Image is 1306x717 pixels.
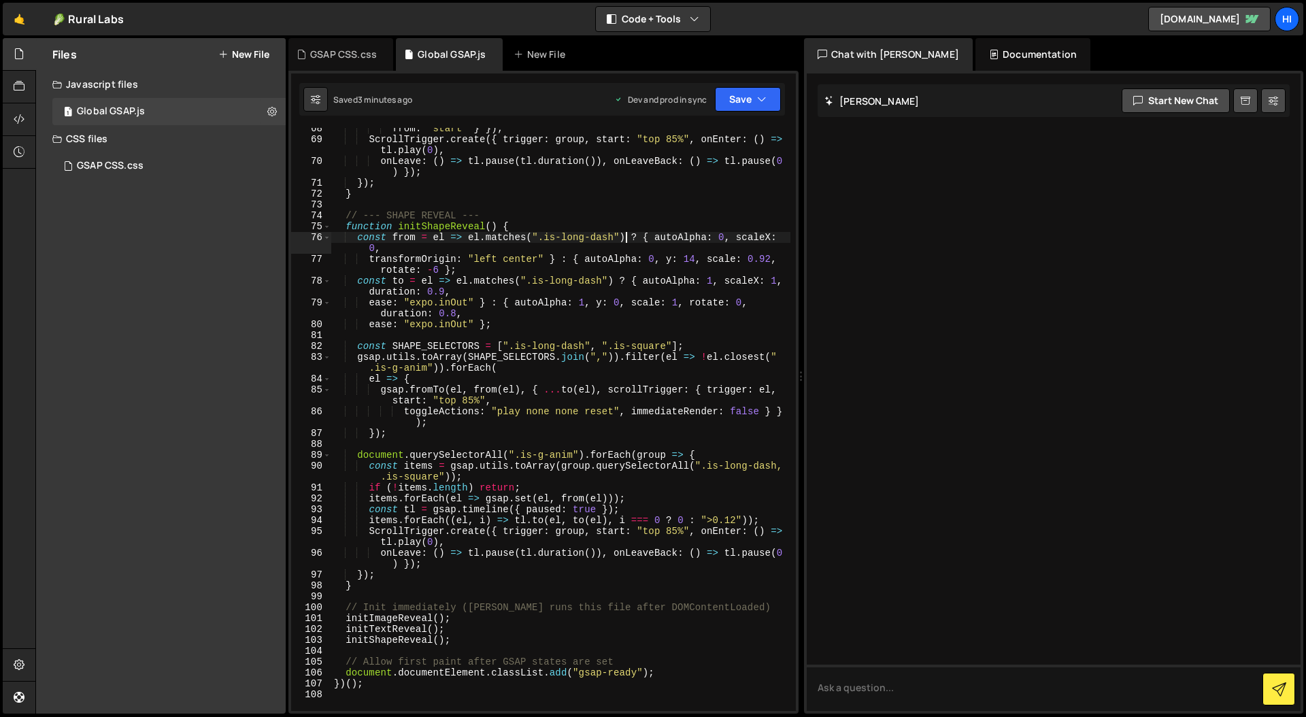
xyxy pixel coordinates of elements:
div: 71 [291,178,331,188]
div: Javascript files [36,71,286,98]
div: 3 minutes ago [358,94,412,105]
div: GSAP CSS.css [310,48,377,61]
div: 92 [291,493,331,504]
div: 99 [291,591,331,602]
div: 69 [291,134,331,156]
div: 107 [291,678,331,689]
button: Save [715,87,781,112]
div: Chat with [PERSON_NAME] [804,38,973,71]
div: 94 [291,515,331,526]
div: Global GSAP.js [418,48,486,61]
div: 86 [291,406,331,428]
div: 82 [291,341,331,352]
div: 70 [291,156,331,178]
div: 73 [291,199,331,210]
div: 90 [291,461,331,482]
div: 17066/46964.js [52,98,286,125]
div: 102 [291,624,331,635]
a: [DOMAIN_NAME] [1148,7,1271,31]
div: 88 [291,439,331,450]
div: 81 [291,330,331,341]
div: Saved [333,94,412,105]
div: 89 [291,450,331,461]
div: 79 [291,297,331,319]
div: 95 [291,526,331,548]
div: 17066/46965.css [52,152,286,180]
div: 72 [291,188,331,199]
div: 104 [291,646,331,656]
div: 98 [291,580,331,591]
div: 103 [291,635,331,646]
div: 105 [291,656,331,667]
div: Global GSAP.js [77,105,145,118]
div: 75 [291,221,331,232]
div: 83 [291,352,331,373]
div: 96 [291,548,331,569]
div: 76 [291,232,331,254]
h2: Files [52,47,77,62]
div: 85 [291,384,331,406]
div: 74 [291,210,331,221]
div: 101 [291,613,331,624]
div: 68 [291,123,331,134]
div: Documentation [975,38,1090,71]
div: 93 [291,504,331,515]
div: 80 [291,319,331,330]
div: 97 [291,569,331,580]
div: New File [514,48,571,61]
h2: [PERSON_NAME] [824,95,919,107]
div: 87 [291,428,331,439]
div: 🥬 Rural Labs [52,11,124,27]
button: New File [218,49,269,60]
div: 106 [291,667,331,678]
div: 84 [291,373,331,384]
div: 77 [291,254,331,276]
div: CSS files [36,125,286,152]
button: Code + Tools [596,7,710,31]
div: Dev and prod in sync [614,94,707,105]
div: 91 [291,482,331,493]
span: 1 [64,107,72,118]
button: Start new chat [1122,88,1230,113]
div: 108 [291,689,331,700]
a: Hi [1275,7,1299,31]
div: GSAP CSS.css [77,160,144,172]
a: 🤙 [3,3,36,35]
div: 78 [291,276,331,297]
div: 100 [291,602,331,613]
